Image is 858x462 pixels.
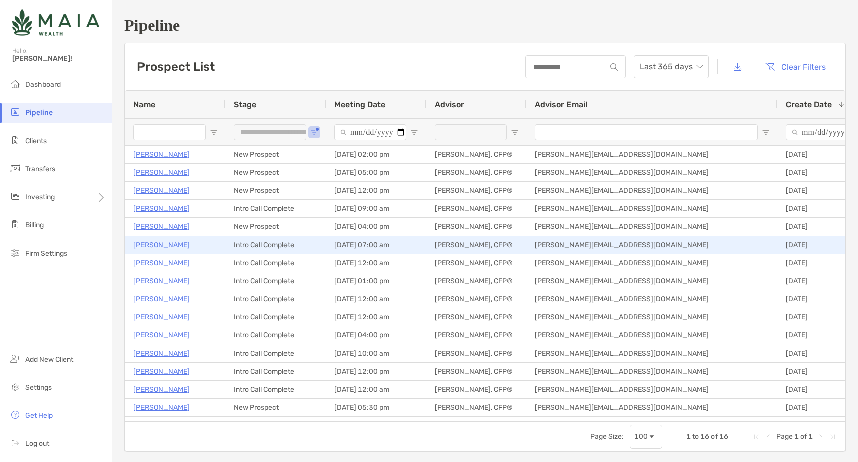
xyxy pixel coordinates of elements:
[12,54,106,63] span: [PERSON_NAME]!
[133,347,190,360] p: [PERSON_NAME]
[426,164,527,181] div: [PERSON_NAME], CFP®
[326,290,426,308] div: [DATE] 12:00 am
[25,355,73,364] span: Add New Client
[426,399,527,416] div: [PERSON_NAME], CFP®
[527,146,778,163] div: [PERSON_NAME][EMAIL_ADDRESS][DOMAIN_NAME]
[764,433,772,441] div: Previous Page
[133,257,190,269] p: [PERSON_NAME]
[226,417,326,434] div: Agreement Sent
[426,326,527,344] div: [PERSON_NAME], CFP®
[133,166,190,179] a: [PERSON_NAME]
[9,218,21,230] img: billing icon
[527,399,778,416] div: [PERSON_NAME][EMAIL_ADDRESS][DOMAIN_NAME]
[334,124,406,140] input: Meeting Date Filter Input
[25,439,49,448] span: Log out
[12,4,99,40] img: Zoe Logo
[326,182,426,199] div: [DATE] 12:00 pm
[326,326,426,344] div: [DATE] 04:00 pm
[25,165,55,173] span: Transfers
[25,137,47,145] span: Clients
[426,381,527,398] div: [PERSON_NAME], CFP®
[9,134,21,146] img: clients icon
[776,432,793,441] span: Page
[133,275,190,287] a: [PERSON_NAME]
[719,432,728,441] span: 16
[133,148,190,161] p: [PERSON_NAME]
[133,293,190,305] p: [PERSON_NAME]
[226,381,326,398] div: Intro Call Complete
[133,419,190,432] p: [PERSON_NAME]
[25,411,53,420] span: Get Help
[527,182,778,199] div: [PERSON_NAME][EMAIL_ADDRESS][DOMAIN_NAME]
[133,383,190,396] p: [PERSON_NAME]
[133,365,190,378] a: [PERSON_NAME]
[794,432,799,441] span: 1
[25,383,52,392] span: Settings
[326,363,426,380] div: [DATE] 12:00 pm
[527,254,778,272] div: [PERSON_NAME][EMAIL_ADDRESS][DOMAIN_NAME]
[9,353,21,365] img: add_new_client icon
[640,56,703,78] span: Last 365 days
[334,100,385,109] span: Meeting Date
[226,218,326,236] div: New Prospect
[326,146,426,163] div: [DATE] 02:00 pm
[808,432,813,441] span: 1
[133,220,190,233] p: [PERSON_NAME]
[133,239,190,251] a: [PERSON_NAME]
[762,128,770,136] button: Open Filter Menu
[226,164,326,181] div: New Prospect
[326,218,426,236] div: [DATE] 04:00 pm
[410,128,418,136] button: Open Filter Menu
[133,202,190,215] p: [PERSON_NAME]
[692,432,699,441] span: to
[426,363,527,380] div: [PERSON_NAME], CFP®
[527,272,778,290] div: [PERSON_NAME][EMAIL_ADDRESS][DOMAIN_NAME]
[527,200,778,217] div: [PERSON_NAME][EMAIL_ADDRESS][DOMAIN_NAME]
[326,254,426,272] div: [DATE] 12:00 am
[234,100,256,109] span: Stage
[786,100,832,109] span: Create Date
[310,128,318,136] button: Open Filter Menu
[133,401,190,414] a: [PERSON_NAME]
[527,290,778,308] div: [PERSON_NAME][EMAIL_ADDRESS][DOMAIN_NAME]
[9,381,21,393] img: settings icon
[25,80,61,89] span: Dashboard
[700,432,709,441] span: 16
[226,399,326,416] div: New Prospect
[9,409,21,421] img: get-help icon
[634,432,648,441] div: 100
[25,221,44,229] span: Billing
[711,432,718,441] span: of
[527,326,778,344] div: [PERSON_NAME][EMAIL_ADDRESS][DOMAIN_NAME]
[137,60,215,74] h3: Prospect List
[226,344,326,362] div: Intro Call Complete
[426,236,527,254] div: [PERSON_NAME], CFP®
[426,218,527,236] div: [PERSON_NAME], CFP®
[25,249,67,258] span: Firm Settings
[527,363,778,380] div: [PERSON_NAME][EMAIL_ADDRESS][DOMAIN_NAME]
[226,236,326,254] div: Intro Call Complete
[535,100,587,109] span: Advisor Email
[426,146,527,163] div: [PERSON_NAME], CFP®
[610,63,618,71] img: input icon
[226,254,326,272] div: Intro Call Complete
[326,344,426,362] div: [DATE] 10:00 am
[133,184,190,197] a: [PERSON_NAME]
[527,236,778,254] div: [PERSON_NAME][EMAIL_ADDRESS][DOMAIN_NAME]
[426,200,527,217] div: [PERSON_NAME], CFP®
[226,182,326,199] div: New Prospect
[226,272,326,290] div: Intro Call Complete
[590,432,624,441] div: Page Size:
[786,124,858,140] input: Create Date Filter Input
[226,290,326,308] div: Intro Call Complete
[326,272,426,290] div: [DATE] 01:00 pm
[9,247,21,259] img: firm-settings icon
[25,193,55,201] span: Investing
[511,128,519,136] button: Open Filter Menu
[9,78,21,90] img: dashboard icon
[133,329,190,341] a: [PERSON_NAME]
